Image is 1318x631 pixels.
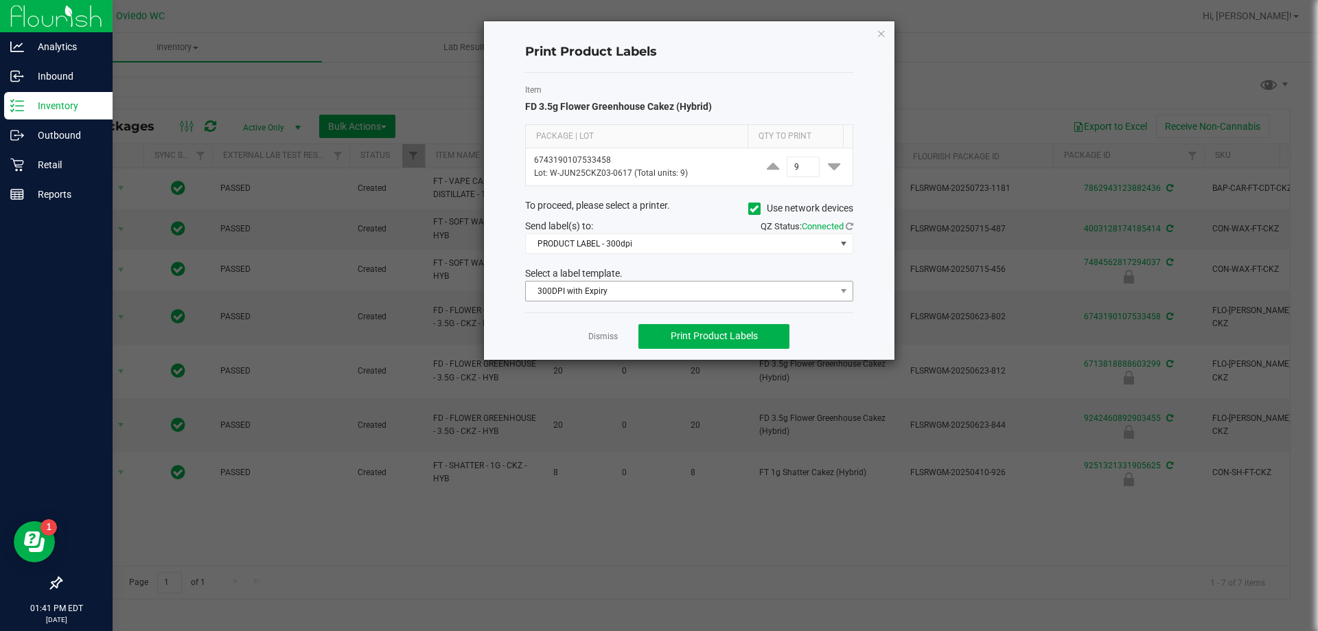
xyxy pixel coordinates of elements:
h4: Print Product Labels [525,43,853,61]
p: Retail [24,157,106,173]
button: Print Product Labels [638,324,789,349]
inline-svg: Outbound [10,128,24,142]
a: Dismiss [588,331,618,343]
inline-svg: Inbound [10,69,24,83]
span: Print Product Labels [671,330,758,341]
span: 300DPI with Expiry [526,282,835,301]
span: Send label(s) to: [525,220,593,231]
iframe: Resource center [14,521,55,562]
label: Use network devices [748,201,853,216]
inline-svg: Inventory [10,99,24,113]
th: Package | Lot [526,125,748,148]
label: Item [525,84,853,96]
span: PRODUCT LABEL - 300dpi [526,234,835,253]
p: Lot: W-JUN25CKZ03-0617 (Total units: 9) [534,167,746,180]
div: To proceed, please select a printer. [515,198,864,219]
p: Reports [24,186,106,203]
p: 01:41 PM EDT [6,602,106,615]
p: Inbound [24,68,106,84]
th: Qty to Print [748,125,843,148]
span: FD 3.5g Flower Greenhouse Cakez (Hybrid) [525,101,712,112]
p: Outbound [24,127,106,144]
iframe: Resource center unread badge [41,519,57,536]
p: Inventory [24,97,106,114]
div: Select a label template. [515,266,864,281]
p: 6743190107533458 [534,154,746,167]
inline-svg: Reports [10,187,24,201]
span: Connected [802,221,844,231]
p: Analytics [24,38,106,55]
inline-svg: Retail [10,158,24,172]
inline-svg: Analytics [10,40,24,54]
span: QZ Status: [761,221,853,231]
p: [DATE] [6,615,106,625]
